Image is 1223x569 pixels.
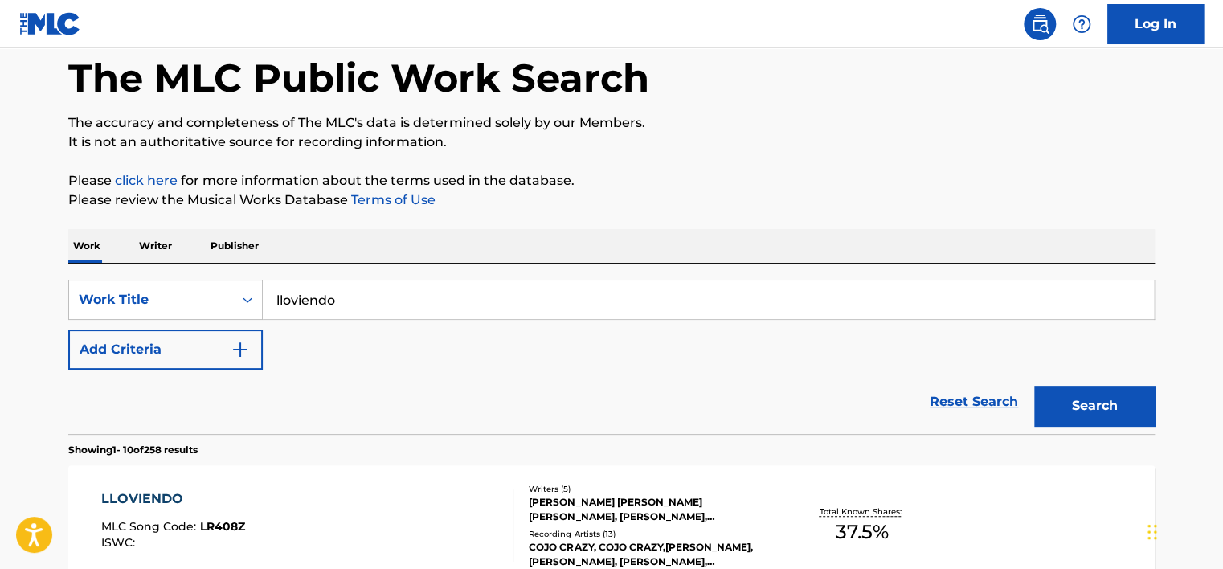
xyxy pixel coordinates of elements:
p: Publisher [206,229,264,263]
div: Writers ( 5 ) [529,483,771,495]
a: Terms of Use [348,192,436,207]
a: Public Search [1024,8,1056,40]
p: It is not an authoritative source for recording information. [68,133,1155,152]
iframe: Chat Widget [1143,492,1223,569]
div: [PERSON_NAME] [PERSON_NAME] [PERSON_NAME], [PERSON_NAME], [PERSON_NAME] [PERSON_NAME] [PERSON_NAM... [529,495,771,524]
form: Search Form [68,280,1155,434]
a: click here [115,173,178,188]
p: Total Known Shares: [819,506,905,518]
div: COJO CRAZY, COJO CRAZY,[PERSON_NAME], [PERSON_NAME], [PERSON_NAME],[PERSON_NAME], [PERSON_NAME] [529,540,771,569]
p: The accuracy and completeness of The MLC's data is determined solely by our Members. [68,113,1155,133]
img: 9d2ae6d4665cec9f34b9.svg [231,340,250,359]
a: Reset Search [922,384,1026,420]
h1: The MLC Public Work Search [68,54,649,102]
img: MLC Logo [19,12,81,35]
p: Work [68,229,105,263]
img: help [1072,14,1091,34]
button: Search [1034,386,1155,426]
a: Log In [1107,4,1204,44]
p: Please for more information about the terms used in the database. [68,171,1155,190]
div: Help [1066,8,1098,40]
span: ISWC : [101,535,139,550]
img: search [1030,14,1049,34]
div: Recording Artists ( 13 ) [529,528,771,540]
div: LLOVIENDO [101,489,245,509]
p: Writer [134,229,177,263]
div: Work Title [79,290,223,309]
p: Showing 1 - 10 of 258 results [68,443,198,457]
span: MLC Song Code : [101,519,200,534]
p: Please review the Musical Works Database [68,190,1155,210]
div: Drag [1147,508,1157,556]
button: Add Criteria [68,330,263,370]
span: LR408Z [200,519,245,534]
span: 37.5 % [836,518,889,546]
